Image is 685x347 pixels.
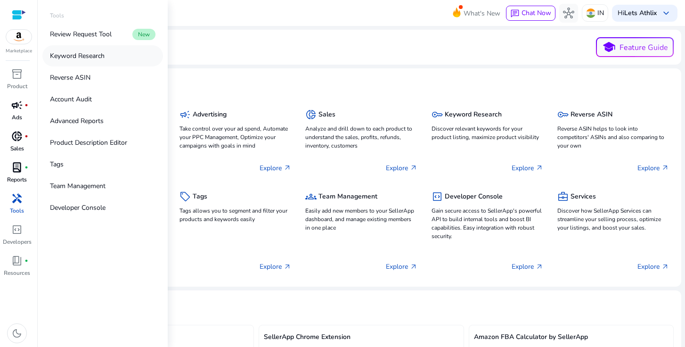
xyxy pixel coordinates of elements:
p: Product [7,82,27,91]
p: Analyze and drill down to each product to understand the sales, profits, refunds, inventory, cust... [305,124,417,150]
h5: Developer Console [445,193,503,201]
p: Account Audit [50,94,92,104]
p: Developers [3,238,32,246]
span: campaign [11,99,23,111]
p: Review Request Tool [50,29,112,39]
p: Advanced Reports [50,116,104,126]
p: Reverse ASIN [50,73,90,83]
span: What's New [464,5,500,22]
p: Explore [637,262,669,272]
span: school [602,41,616,54]
button: hub [559,4,578,23]
span: arrow_outward [284,164,291,172]
span: arrow_outward [536,263,543,271]
p: Tags allows you to segment and filter your products and keywords easily [179,207,291,223]
span: sell [179,191,191,202]
span: donut_small [305,109,317,120]
span: code_blocks [11,224,23,235]
h5: Sales [318,111,335,119]
p: Team Management [50,181,106,191]
span: arrow_outward [410,263,417,271]
p: Marketplace [6,48,32,55]
p: Discover relevant keywords for your product listing, maximize product visibility [432,124,543,141]
h5: Services [571,193,596,201]
span: lab_profile [11,162,23,173]
span: fiber_manual_record [24,134,28,138]
h5: Tags [193,193,207,201]
span: book_4 [11,255,23,266]
span: business_center [557,191,569,202]
span: chat [510,9,520,18]
p: Developer Console [50,203,106,213]
span: inventory_2 [11,68,23,80]
span: groups [305,191,317,202]
p: Explore [386,163,417,173]
p: Discover how SellerApp Services can streamline your selling process, optimize your listings, and ... [557,207,669,232]
span: donut_small [11,131,23,142]
h5: Keyword Research [445,111,502,119]
p: Reverse ASIN helps to look into competitors' ASINs and also comparing to your own [557,124,669,150]
span: handyman [11,193,23,204]
p: Tools [50,11,64,20]
p: Feature Guide [620,42,668,53]
b: Lets Athlix [624,8,657,17]
span: fiber_manual_record [24,259,28,263]
h5: SellerApp Chrome Extension [264,333,458,341]
p: Explore [386,262,417,272]
span: New [132,29,155,40]
p: Easily add new members to your SellerApp dashboard, and manage existing members in one place [305,207,417,232]
span: hub [563,8,574,19]
span: key [432,109,443,120]
p: Hi [618,10,657,17]
h5: Reverse ASIN [571,111,612,119]
p: Explore [512,163,543,173]
p: Tools [10,207,24,215]
span: Chat Now [522,8,551,17]
h5: Team Management [318,193,377,201]
span: key [557,109,569,120]
p: Explore [260,262,291,272]
p: Take control over your ad spend, Automate your PPC Management, Optimize your campaigns with goals... [179,124,291,150]
button: schoolFeature Guide [596,37,674,57]
span: code_blocks [432,191,443,202]
p: Keyword Research [50,51,105,61]
span: keyboard_arrow_down [661,8,672,19]
span: dark_mode [11,328,23,339]
p: Product Description Editor [50,138,127,148]
h5: Advertising [193,111,227,119]
p: Tags [50,159,64,169]
img: in.svg [586,8,595,18]
h5: Amazon FBA Calculator by SellerApp [474,333,669,341]
p: Ads [12,113,22,122]
span: arrow_outward [661,263,669,271]
span: arrow_outward [284,263,291,271]
img: amazon.svg [6,30,32,44]
span: arrow_outward [661,164,669,172]
button: chatChat Now [506,6,555,21]
p: Explore [512,262,543,272]
p: Reports [7,175,27,184]
p: Sales [10,144,24,153]
span: fiber_manual_record [24,165,28,169]
p: IN [597,5,604,21]
p: Explore [260,163,291,173]
p: Explore [637,163,669,173]
span: campaign [179,109,191,120]
span: arrow_outward [410,164,417,172]
span: arrow_outward [536,164,543,172]
p: Resources [4,269,30,277]
p: Gain secure access to SellerApp's powerful API to build internal tools and boost BI capabilities.... [432,207,543,240]
span: fiber_manual_record [24,103,28,107]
